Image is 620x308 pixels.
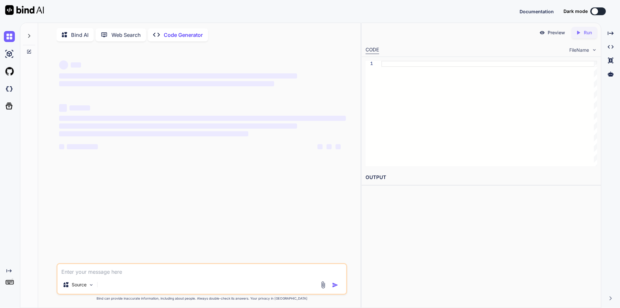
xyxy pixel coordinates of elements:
[319,281,327,289] img: attachment
[326,144,332,149] span: ‌
[336,144,341,149] span: ‌
[4,66,15,77] img: githubLight
[59,116,346,121] span: ‌
[539,30,545,36] img: preview
[71,31,88,39] p: Bind AI
[69,105,90,111] span: ‌
[4,48,15,59] img: ai-studio
[563,8,588,15] span: Dark mode
[59,144,64,149] span: ‌
[520,9,554,14] span: Documentation
[59,81,274,86] span: ‌
[366,46,379,54] div: CODE
[57,296,347,301] p: Bind can provide inaccurate information, including about people. Always double-check its answers....
[59,104,67,112] span: ‌
[111,31,141,39] p: Web Search
[317,144,323,149] span: ‌
[71,62,81,68] span: ‌
[88,282,94,288] img: Pick Models
[59,131,248,136] span: ‌
[520,8,554,15] button: Documentation
[548,29,565,36] p: Preview
[59,60,68,69] span: ‌
[4,83,15,94] img: darkCloudIdeIcon
[584,29,592,36] p: Run
[67,144,98,149] span: ‌
[164,31,203,39] p: Code Generator
[366,61,373,67] div: 1
[72,281,87,288] p: Source
[362,170,601,185] h2: OUTPUT
[592,47,597,53] img: chevron down
[569,47,589,53] span: FileName
[4,31,15,42] img: chat
[332,282,338,288] img: icon
[59,73,297,79] span: ‌
[59,123,297,129] span: ‌
[5,5,44,15] img: Bind AI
